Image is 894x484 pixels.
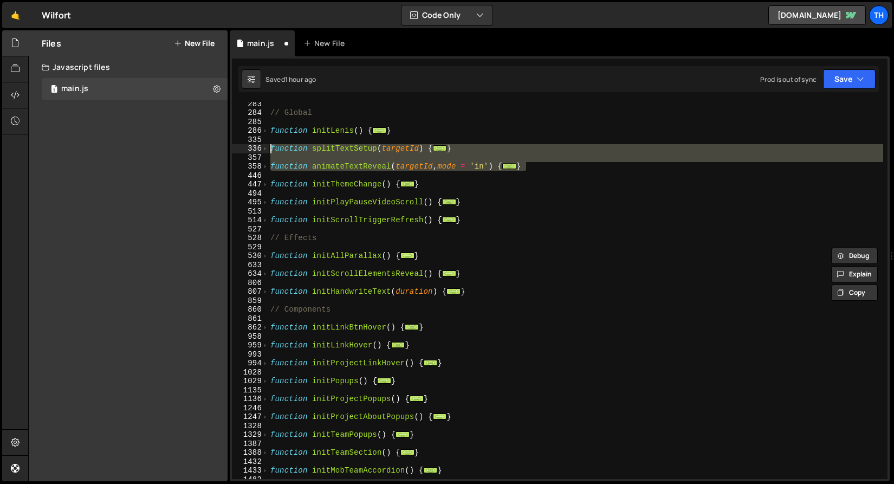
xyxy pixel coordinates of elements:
div: 513 [232,207,269,216]
span: ... [373,127,387,133]
div: 286 [232,126,269,135]
span: ... [442,199,456,205]
span: 1 [51,86,57,94]
button: New File [174,39,215,48]
div: Javascript files [29,56,228,78]
div: 447 [232,180,269,189]
div: 994 [232,359,269,368]
div: 861 [232,314,269,324]
div: 860 [232,305,269,314]
div: 1247 [232,412,269,422]
div: 357 [232,153,269,163]
div: 1028 [232,368,269,377]
div: 958 [232,332,269,341]
span: ... [424,467,438,473]
div: 336 [232,144,269,153]
span: ... [447,288,461,294]
span: ... [442,217,456,223]
div: 1328 [232,422,269,431]
div: 514 [232,216,269,225]
span: ... [405,324,419,330]
span: ... [433,414,447,420]
span: ... [391,342,405,348]
div: 807 [232,287,269,296]
span: ... [396,431,410,437]
span: ... [400,181,414,187]
div: 634 [232,269,269,279]
div: 993 [232,350,269,359]
a: 🤙 [2,2,29,28]
div: 358 [232,162,269,171]
div: 495 [232,198,269,207]
div: 1387 [232,440,269,449]
div: 1135 [232,386,269,395]
div: 1433 [232,466,269,475]
div: 1388 [232,448,269,457]
a: [DOMAIN_NAME] [768,5,866,25]
div: 859 [232,296,269,306]
div: 16468/44594.js [42,78,228,100]
div: 335 [232,135,269,145]
button: Code Only [401,5,493,25]
div: 528 [232,234,269,243]
div: main.js [61,84,88,94]
div: Prod is out of sync [760,75,817,84]
div: 1136 [232,395,269,404]
div: 1029 [232,377,269,386]
span: ... [442,270,456,276]
span: ... [400,449,414,455]
h2: Files [42,37,61,49]
button: Save [823,69,876,89]
span: ... [502,163,516,169]
div: New File [303,38,349,49]
div: 959 [232,341,269,350]
div: 1 hour ago [285,75,316,84]
div: 862 [232,323,269,332]
div: 285 [232,118,269,127]
span: ... [400,253,414,259]
div: 284 [232,108,269,118]
div: 633 [232,261,269,270]
div: Saved [265,75,316,84]
div: 494 [232,189,269,198]
div: 283 [232,100,269,109]
span: ... [377,378,391,384]
div: 527 [232,225,269,234]
div: 806 [232,279,269,288]
span: ... [410,396,424,402]
span: ... [433,145,447,151]
span: ... [424,360,438,366]
button: Explain [831,266,878,282]
a: Th [869,5,889,25]
button: Copy [831,285,878,301]
div: 446 [232,171,269,180]
div: main.js [247,38,274,49]
div: 1246 [232,404,269,413]
button: Debug [831,248,878,264]
div: 1432 [232,457,269,467]
div: 529 [232,243,269,252]
div: 530 [232,251,269,261]
div: Wilfort [42,9,71,22]
div: 1329 [232,430,269,440]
